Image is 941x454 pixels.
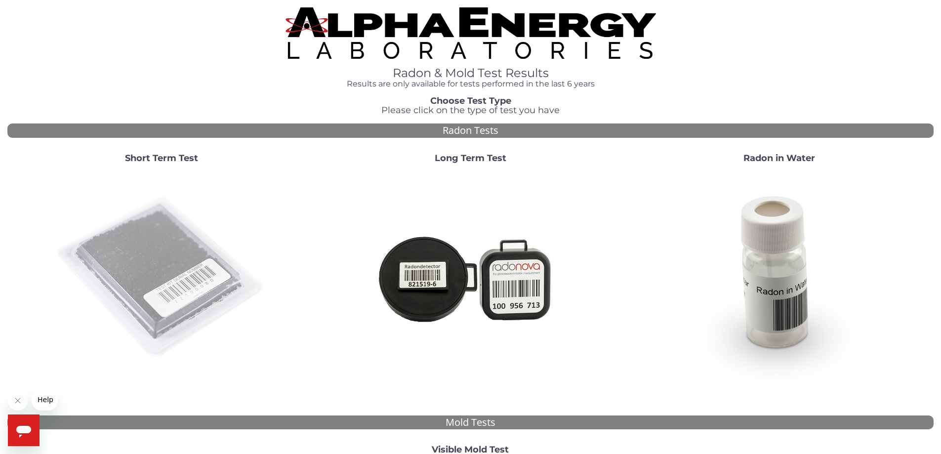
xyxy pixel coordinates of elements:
iframe: Close message [8,391,28,411]
iframe: Button to launch messaging window [8,414,40,446]
strong: Long Term Test [435,153,506,164]
img: RadoninWater.jpg [673,171,885,384]
img: TightCrop.jpg [286,7,656,59]
img: ShortTerm.jpg [55,171,268,384]
strong: Short Term Test [125,153,198,164]
h4: Results are only available for tests performed in the last 6 years [286,80,656,88]
div: Radon Tests [7,124,934,138]
span: Please click on the type of test you have [381,105,560,116]
h1: Radon & Mold Test Results [286,67,656,80]
strong: Choose Test Type [430,95,511,106]
img: Radtrak2vsRadtrak3.jpg [364,171,576,384]
iframe: Message from company [32,389,58,411]
strong: Radon in Water [743,153,815,164]
div: Mold Tests [7,415,934,430]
